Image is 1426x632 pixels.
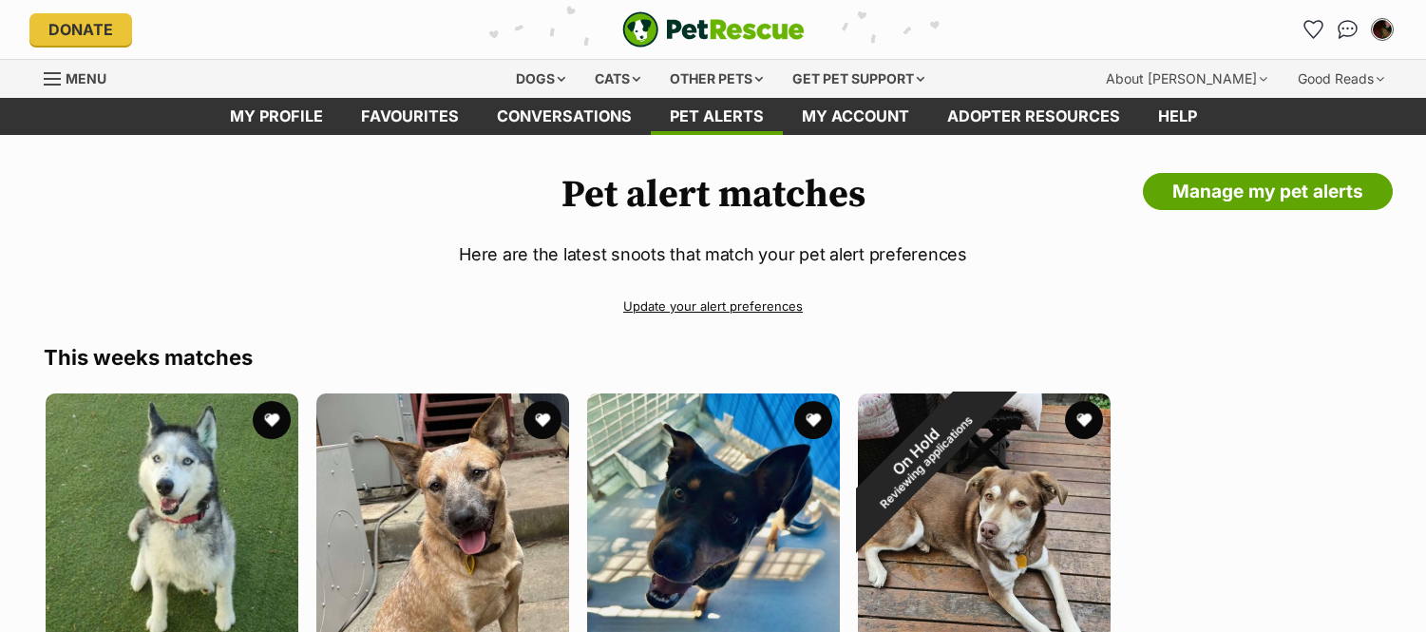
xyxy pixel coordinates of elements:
a: Update your alert preferences [44,290,1383,323]
a: My account [783,98,928,135]
a: Favourites [342,98,478,135]
span: Menu [66,70,106,86]
div: Good Reads [1284,60,1397,98]
div: Dogs [503,60,579,98]
a: conversations [478,98,651,135]
button: favourite [523,401,561,439]
img: chat-41dd97257d64d25036548639549fe6c8038ab92f7586957e7f3b1b290dea8141.svg [1338,20,1358,39]
a: Donate [29,13,132,46]
img: Heidi Quinn profile pic [1373,20,1392,39]
a: Adopter resources [928,98,1139,135]
a: Pet alerts [651,98,783,135]
a: Menu [44,60,120,94]
button: My account [1367,14,1397,45]
button: favourite [1065,401,1103,439]
h3: This weeks matches [44,344,1383,371]
a: Manage my pet alerts [1143,173,1393,211]
a: Help [1139,98,1216,135]
div: On Hold [815,351,1025,561]
button: favourite [794,401,832,439]
button: favourite [253,401,291,439]
div: Get pet support [779,60,938,98]
ul: Account quick links [1299,14,1397,45]
a: My profile [211,98,342,135]
div: About [PERSON_NAME] [1093,60,1281,98]
p: Here are the latest snoots that match your pet alert preferences [44,241,1383,267]
a: PetRescue [622,11,805,48]
div: Cats [581,60,654,98]
img: logo-e224e6f780fb5917bec1dbf3a21bbac754714ae5b6737aabdf751b685950b380.svg [622,11,805,48]
h1: Pet alert matches [44,173,1383,217]
span: Reviewing applications [877,413,975,511]
div: Other pets [656,60,776,98]
a: Conversations [1333,14,1363,45]
a: Favourites [1299,14,1329,45]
